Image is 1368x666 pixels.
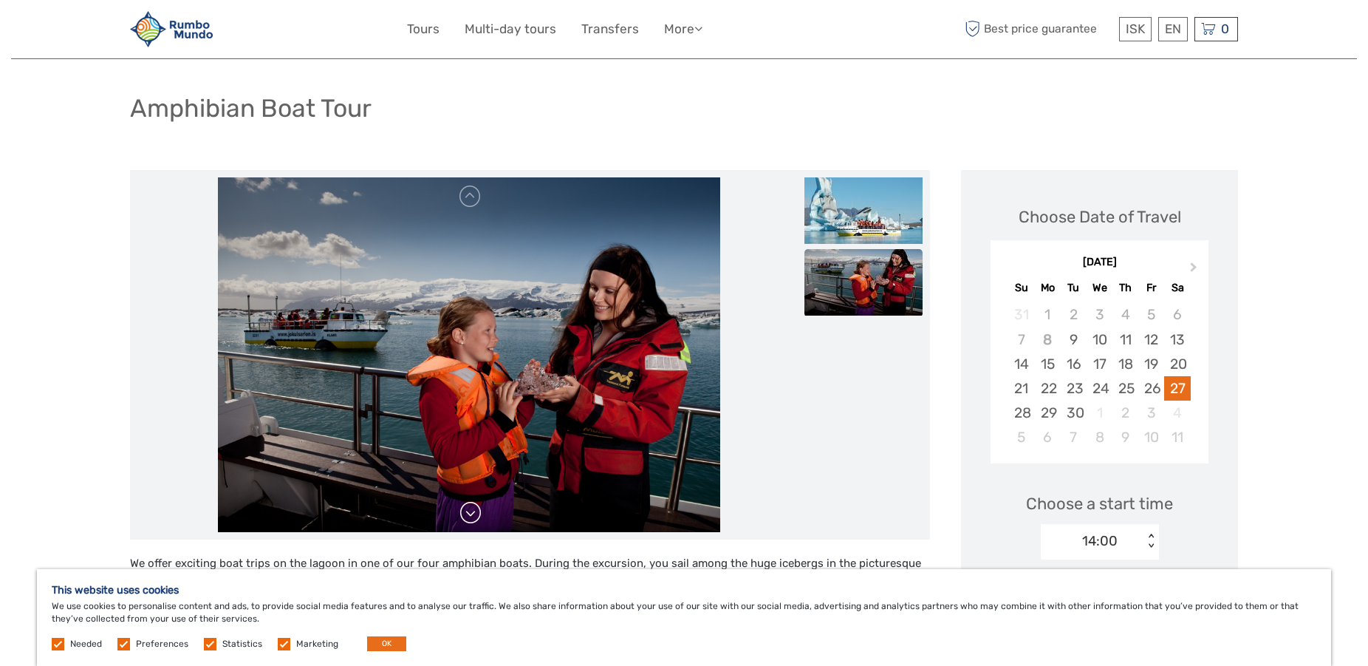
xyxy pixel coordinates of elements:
[222,638,262,650] label: Statistics
[1164,302,1190,327] div: Not available Saturday, September 6th, 2025
[1082,531,1118,551] div: 14:00
[1008,425,1034,449] div: Choose Sunday, October 5th, 2025
[130,93,372,123] h1: Amphibian Boat Tour
[1087,425,1112,449] div: Choose Wednesday, October 8th, 2025
[1112,376,1138,401] div: Choose Thursday, September 25th, 2025
[1035,327,1061,352] div: Not available Monday, September 8th, 2025
[961,17,1115,41] span: Best price guarantee
[1008,352,1034,376] div: Choose Sunday, September 14th, 2025
[1164,352,1190,376] div: Choose Saturday, September 20th, 2025
[1087,401,1112,425] div: Not available Wednesday, October 1st, 2025
[296,638,338,650] label: Marketing
[1061,302,1087,327] div: Not available Tuesday, September 2nd, 2025
[218,177,721,532] img: 8d24a25143e54e28a6154e819ae0ec43_main_slider.jpg
[1061,327,1087,352] div: Choose Tuesday, September 9th, 2025
[1112,352,1138,376] div: Choose Thursday, September 18th, 2025
[1138,278,1164,298] div: Fr
[1061,401,1087,425] div: Choose Tuesday, September 30th, 2025
[1035,352,1061,376] div: Choose Monday, September 15th, 2025
[465,18,556,40] a: Multi-day tours
[130,554,930,630] p: We offer exciting boat trips on the lagoon in one of our four amphibian boats. During the excursi...
[1008,327,1034,352] div: Not available Sunday, September 7th, 2025
[130,11,213,47] img: 1892-3cdabdab-562f-44e9-842e-737c4ae7dc0a_logo_small.jpg
[1138,302,1164,327] div: Not available Friday, September 5th, 2025
[1164,425,1190,449] div: Choose Saturday, October 11th, 2025
[1035,376,1061,401] div: Choose Monday, September 22nd, 2025
[1112,401,1138,425] div: Choose Thursday, October 2nd, 2025
[37,569,1331,666] div: We use cookies to personalise content and ads, to provide social media features and to analyse ou...
[1035,425,1061,449] div: Choose Monday, October 6th, 2025
[1087,302,1112,327] div: Not available Wednesday, September 3rd, 2025
[1035,401,1061,425] div: Choose Monday, September 29th, 2025
[995,302,1203,449] div: month 2025-09
[1019,205,1181,228] div: Choose Date of Travel
[170,23,188,41] button: Open LiveChat chat widget
[1164,401,1190,425] div: Not available Saturday, October 4th, 2025
[1008,376,1034,401] div: Choose Sunday, September 21st, 2025
[664,18,702,40] a: More
[70,638,102,650] label: Needed
[1035,302,1061,327] div: Not available Monday, September 1st, 2025
[1112,327,1138,352] div: Choose Thursday, September 11th, 2025
[1158,17,1188,41] div: EN
[1008,401,1034,425] div: Choose Sunday, September 28th, 2025
[1026,492,1173,515] span: Choose a start time
[1138,425,1164,449] div: Choose Friday, October 10th, 2025
[1035,278,1061,298] div: Mo
[1112,425,1138,449] div: Choose Thursday, October 9th, 2025
[1061,376,1087,401] div: Choose Tuesday, September 23rd, 2025
[581,18,639,40] a: Transfers
[1061,425,1087,449] div: Choose Tuesday, October 7th, 2025
[804,249,923,316] img: 8d24a25143e54e28a6154e819ae0ec43_slider_thumbnail.jpg
[1112,278,1138,298] div: Th
[1087,278,1112,298] div: We
[52,584,1316,597] h5: This website uses cookies
[1112,302,1138,327] div: Not available Thursday, September 4th, 2025
[1164,376,1190,401] div: Choose Saturday, September 27th, 2025
[1164,278,1190,298] div: Sa
[136,638,188,650] label: Preferences
[1087,352,1112,376] div: Choose Wednesday, September 17th, 2025
[1164,327,1190,352] div: Choose Saturday, September 13th, 2025
[1219,21,1231,36] span: 0
[21,26,167,38] p: We're away right now. Please check back later!
[1061,352,1087,376] div: Choose Tuesday, September 16th, 2025
[1008,278,1034,298] div: Su
[1087,327,1112,352] div: Choose Wednesday, September 10th, 2025
[1183,259,1207,282] button: Next Month
[1087,376,1112,401] div: Choose Wednesday, September 24th, 2025
[1138,376,1164,401] div: Choose Friday, September 26th, 2025
[1138,401,1164,425] div: Choose Friday, October 3rd, 2025
[1144,534,1157,549] div: < >
[991,255,1208,271] div: [DATE]
[804,177,923,244] img: 7847e73af99d43878cea5bcaa9fd65fb_slider_thumbnail.jpg
[1138,327,1164,352] div: Choose Friday, September 12th, 2025
[1061,278,1087,298] div: Tu
[1138,352,1164,376] div: Choose Friday, September 19th, 2025
[367,636,406,651] button: OK
[1008,302,1034,327] div: Not available Sunday, August 31st, 2025
[1126,21,1145,36] span: ISK
[407,18,440,40] a: Tours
